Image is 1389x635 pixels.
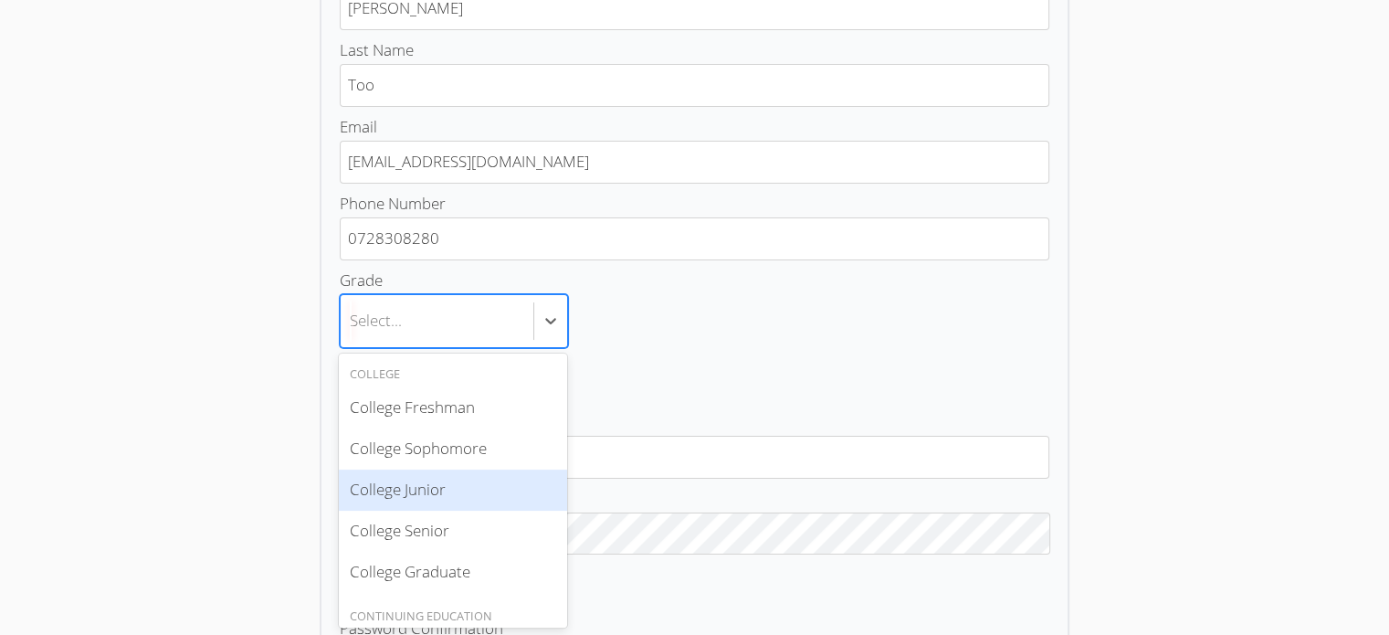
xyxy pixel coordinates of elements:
[340,513,1050,556] input: PasswordPassword is required
[340,436,1049,479] input: School (optional)
[339,511,567,552] div: College Senior
[340,39,414,60] span: Last Name
[339,365,567,385] div: College
[340,141,1049,184] input: Email
[340,193,446,214] span: Phone Number
[340,270,383,291] span: Grade
[350,301,352,343] input: GradeSelect...Grade is required
[340,217,1049,260] input: Phone Number
[339,387,567,429] div: College Freshman
[340,64,1049,107] input: Last Name
[339,429,567,470] div: College Sophomore
[339,470,567,511] div: College Junior
[339,607,567,627] div: Continuing Education
[339,552,567,593] div: College Graduate
[350,308,402,334] div: Select...
[340,116,377,137] span: Email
